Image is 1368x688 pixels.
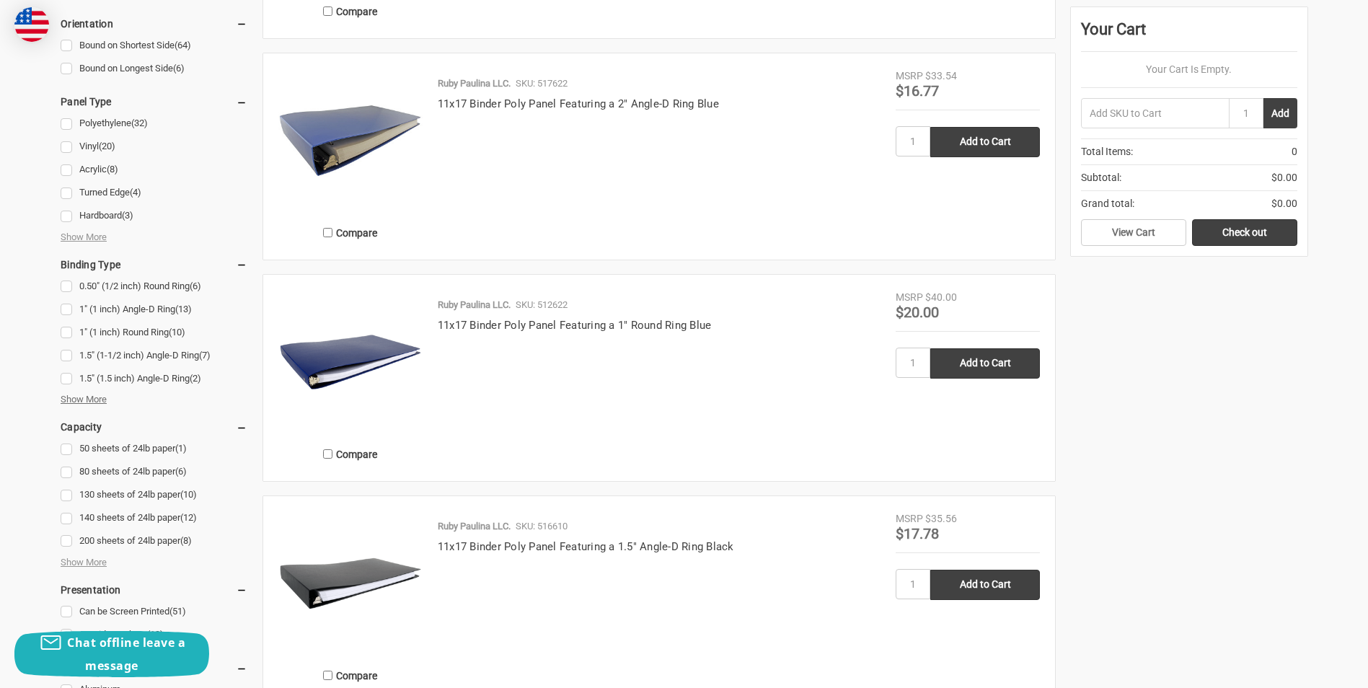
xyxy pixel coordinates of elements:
span: (3) [122,210,133,221]
div: MSRP [896,290,923,305]
span: Show More [61,555,107,570]
a: 1" (1 inch) Angle-D Ring [61,300,247,319]
input: Compare [323,671,332,680]
span: (4) [130,187,141,198]
span: (13) [175,304,192,314]
a: 11x17 Binder Poly Panel Featuring a 1" Round Ring Blue [438,319,712,332]
h5: Capacity [61,418,247,436]
input: Add SKU to Cart [1081,98,1229,128]
span: (51) [169,606,186,617]
span: (6) [175,466,187,477]
a: Polyethylene [61,114,247,133]
span: (7) [199,350,211,361]
p: SKU: 516610 [516,519,568,534]
span: (64) [175,40,191,50]
h5: Binding Type [61,256,247,273]
p: Your Cart Is Empty. [1081,62,1297,77]
span: (1) [175,443,187,454]
span: $16.77 [896,82,939,100]
input: Compare [323,228,332,237]
label: Compare [278,663,423,687]
img: duty and tax information for United States [14,7,49,42]
div: MSRP [896,511,923,526]
h5: Orientation [61,15,247,32]
span: Subtotal: [1081,170,1121,185]
span: (10) [180,489,197,500]
img: 11x17 Binder Poly Panel Featuring a 2" Angle-D Ring Blue with paper [278,69,423,213]
p: SKU: 517622 [516,76,568,91]
span: $0.00 [1271,170,1297,185]
span: Grand total: [1081,196,1134,211]
a: 0.50" (1/2 inch) Round Ring [61,277,247,296]
div: Your Cart [1081,17,1297,52]
img: 11x17 Binder Poly Panel Featuring a 1.5" Angle-D Ring Black [278,511,423,656]
img: 11x17 Binder Poly Panel Featuring a 1" Round Ring Blue [278,290,423,434]
span: $40.00 [925,291,957,303]
span: Total Items: [1081,144,1133,159]
a: Bound on Shortest Side [61,36,247,56]
input: Compare [323,6,332,16]
a: 130 sheets of 24lb paper [61,485,247,505]
a: Acrylic [61,160,247,180]
span: (8) [180,535,192,546]
a: Turned Edge [61,183,247,203]
span: Show More [61,230,107,244]
a: 80 sheets of 24lb paper [61,462,247,482]
span: (6) [190,281,201,291]
span: $20.00 [896,304,939,321]
a: 11x17 Binder Poly Panel Featuring a 1.5" Angle-D Ring Black [438,540,734,553]
a: Bound on Longest Side [61,59,247,79]
iframe: Google Customer Reviews [1249,649,1368,688]
a: 50 sheets of 24lb paper [61,439,247,459]
a: 1.5" (1.5 inch) Angle-D Ring [61,369,247,389]
span: (10) [169,327,185,338]
p: Ruby Paulina LLC. [438,519,511,534]
span: 0 [1292,144,1297,159]
a: 1.5" (1-1/2 inch) Angle-D Ring [61,346,247,366]
a: Can be Screen Printed [61,602,247,622]
label: Compare [278,221,423,244]
button: Chat offline leave a message [14,631,209,677]
span: Show More [61,392,107,407]
a: 11x17 Binder Poly Panel Featuring a 2" Angle-D Ring Blue [438,97,719,110]
p: SKU: 512622 [516,298,568,312]
span: (6) [173,63,185,74]
a: Hardboard [61,206,247,226]
input: Add to Cart [930,570,1040,600]
input: Compare [323,449,332,459]
span: $17.78 [896,525,939,542]
span: Chat offline leave a message [67,635,185,674]
span: (20) [99,141,115,151]
span: $0.00 [1271,196,1297,211]
p: Ruby Paulina LLC. [438,298,511,312]
a: Check out [1192,219,1297,247]
a: Outside Pockets [61,625,247,645]
span: (12) [180,512,197,523]
p: Ruby Paulina LLC. [438,76,511,91]
a: Vinyl [61,137,247,156]
span: (2) [190,373,201,384]
input: Add to Cart [930,348,1040,379]
h5: Panel Type [61,93,247,110]
span: $33.54 [925,70,957,81]
span: (32) [131,118,148,128]
span: $35.56 [925,513,957,524]
a: View Cart [1081,219,1186,247]
a: 1" (1 inch) Round Ring [61,323,247,343]
a: 200 sheets of 24lb paper [61,532,247,551]
label: Compare [278,442,423,466]
div: MSRP [896,69,923,84]
span: (8) [107,164,118,175]
button: Add [1263,98,1297,128]
input: Add to Cart [930,127,1040,157]
a: 140 sheets of 24lb paper [61,508,247,528]
h5: Presentation [61,581,247,599]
